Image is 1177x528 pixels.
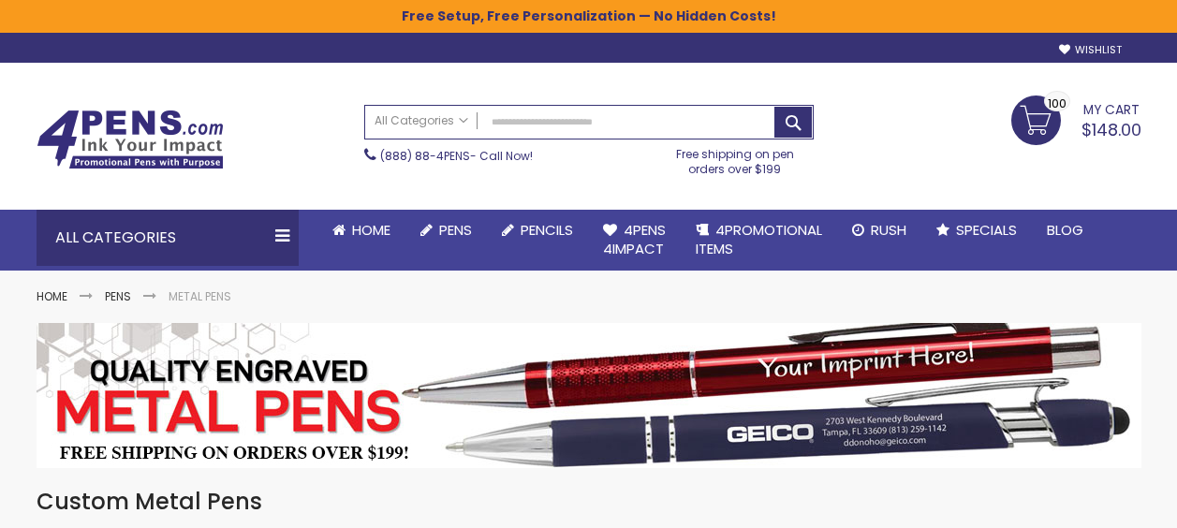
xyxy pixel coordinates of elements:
[405,210,487,251] a: Pens
[956,220,1017,240] span: Specials
[487,210,588,251] a: Pencils
[380,148,470,164] a: (888) 88-4PENS
[603,220,666,258] span: 4Pens 4impact
[681,210,837,271] a: 4PROMOTIONALITEMS
[380,148,533,164] span: - Call Now!
[375,113,468,128] span: All Categories
[439,220,472,240] span: Pens
[365,106,478,137] a: All Categories
[588,210,681,271] a: 4Pens4impact
[37,288,67,304] a: Home
[696,220,822,258] span: 4PROMOTIONAL ITEMS
[871,220,906,240] span: Rush
[352,220,390,240] span: Home
[837,210,921,251] a: Rush
[1047,220,1083,240] span: Blog
[1011,95,1141,142] a: $148.00 100
[317,210,405,251] a: Home
[656,139,814,177] div: Free shipping on pen orders over $199
[105,288,131,304] a: Pens
[521,220,573,240] span: Pencils
[921,210,1032,251] a: Specials
[37,210,299,266] div: All Categories
[1059,43,1122,57] a: Wishlist
[169,288,231,304] strong: Metal Pens
[37,323,1141,468] img: Metal Pens
[1048,95,1067,112] span: 100
[37,110,224,169] img: 4Pens Custom Pens and Promotional Products
[1081,118,1141,141] span: $148.00
[1032,210,1098,251] a: Blog
[37,487,1141,517] h1: Custom Metal Pens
